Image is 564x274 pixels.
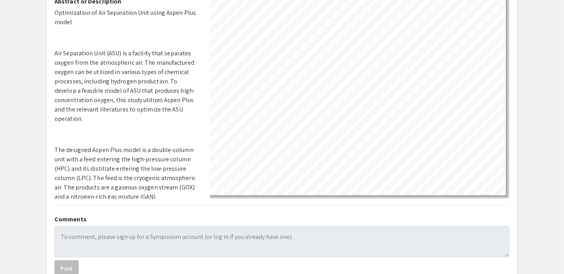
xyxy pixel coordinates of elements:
p: Air Separation Unit (ASU) is a facility that separates oxygen from the atmospheric air. The manuf... [55,49,198,124]
p: Optimization of Air Separation Unit using Aspen Plus model [55,8,198,27]
iframe: Chat [6,239,33,268]
p: The designed Aspen Plus model is a double-column unit with a feed entering the high-pressure colu... [55,145,198,202]
h2: Comments [55,216,509,223]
